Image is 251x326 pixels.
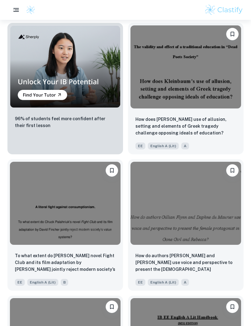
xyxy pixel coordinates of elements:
[15,252,116,273] p: To what extent do Chuck Palahniuk's novel Fight Club and its film adaptation by David Fincher joi...
[128,159,244,291] a: Please log in to bookmark exemplarsHow do authors Gillian Flynn and Daphne du Maurier use voice a...
[148,143,179,149] span: English A (Lit)
[7,159,123,291] a: Please log in to bookmark exemplarsTo what extent do Chuck Palahniuk's novel Fight Club and its f...
[15,279,25,286] span: EE
[130,25,241,108] img: English A (Lit) EE example thumbnail: How does Kleinbaum’s use of allusion, se
[10,25,121,108] img: Thumbnail
[148,279,179,286] span: English A (Lit)
[106,301,118,313] button: Please log in to bookmark exemplars
[181,279,189,286] span: A
[22,5,35,15] a: Clastify logo
[181,143,189,149] span: A
[15,115,116,129] p: 96% of students feel more confident after their first lesson
[135,116,236,136] p: How does Kleinbaum’s use of allusion, setting and elements of Greek tragedy challenge opposing id...
[226,301,239,313] button: Please log in to bookmark exemplars
[130,162,241,245] img: English A (Lit) EE example thumbnail: How do authors Gillian Flynn and Daphne
[135,252,236,273] p: How do authors Gillian Flynn and Daphne du Maurier use voice and perspective to present the femal...
[128,23,244,154] a: Please log in to bookmark exemplarsHow does Kleinbaum’s use of allusion, setting and elements of ...
[226,164,239,177] button: Please log in to bookmark exemplars
[27,279,58,286] span: English A (Lit)
[7,23,123,154] a: Thumbnail96% of students feel more confident after their first lesson
[26,5,35,15] img: Clastify logo
[135,143,145,149] span: EE
[226,28,239,40] button: Please log in to bookmark exemplars
[135,279,145,286] span: EE
[61,279,68,286] span: B
[10,162,121,245] img: English A (Lit) EE example thumbnail: To what extent do Chuck Palahniuk's nove
[106,164,118,177] button: Please log in to bookmark exemplars
[204,4,244,16] img: Clastify logo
